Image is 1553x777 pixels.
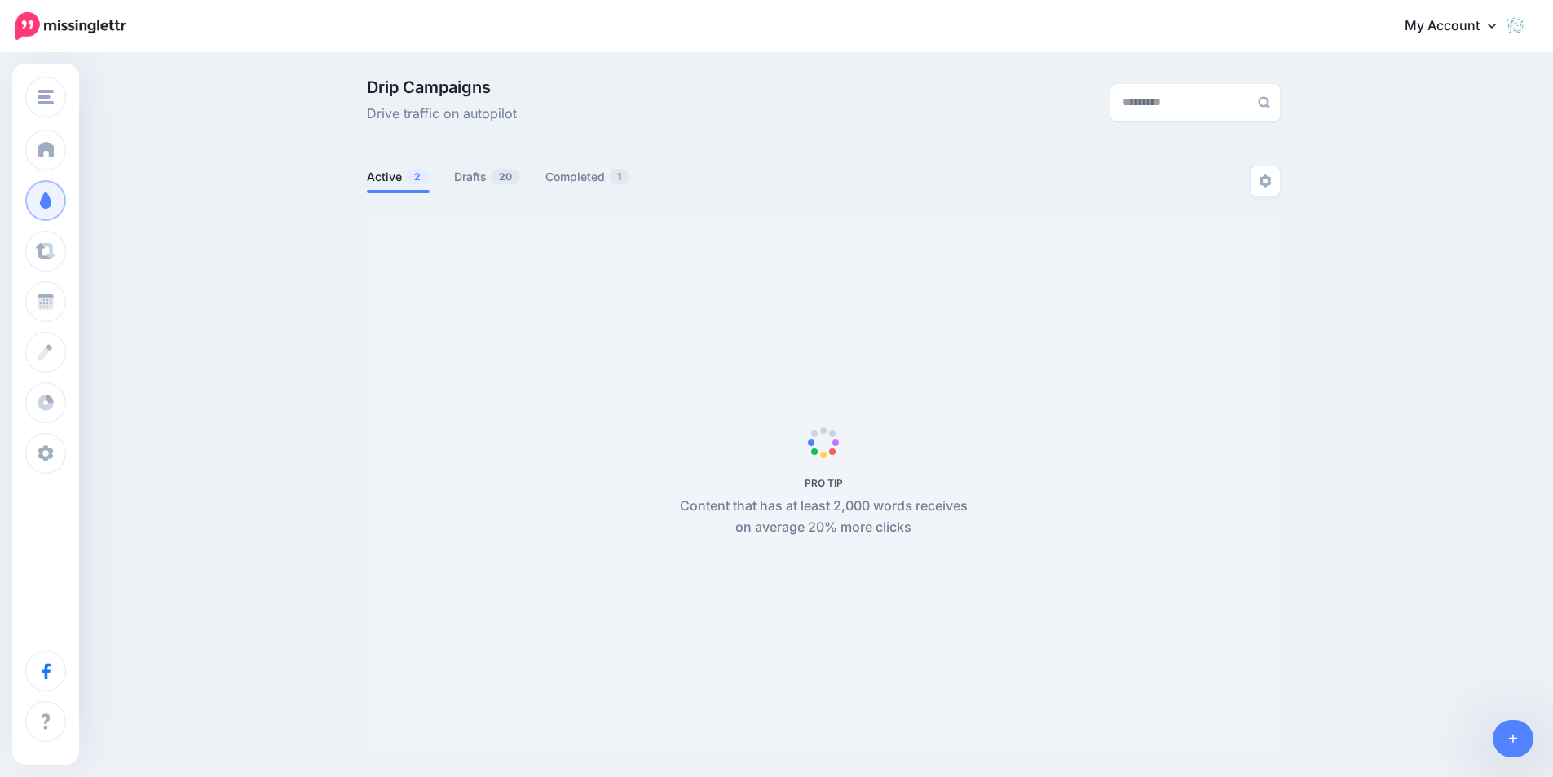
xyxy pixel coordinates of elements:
h5: PRO TIP [671,477,977,489]
span: 20 [491,169,520,184]
span: 1 [609,169,629,184]
img: settings-grey.png [1259,174,1272,188]
a: My Account [1388,7,1529,46]
span: Drive traffic on autopilot [367,104,517,125]
a: Completed1 [545,167,630,187]
span: Drip Campaigns [367,79,517,95]
a: Drafts20 [454,167,521,187]
img: menu.png [38,90,54,104]
p: Content that has at least 2,000 words receives on average 20% more clicks [671,496,977,538]
a: Active2 [367,167,430,187]
img: search-grey-6.png [1258,96,1270,108]
span: 2 [406,169,429,184]
img: Missinglettr [15,12,126,40]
